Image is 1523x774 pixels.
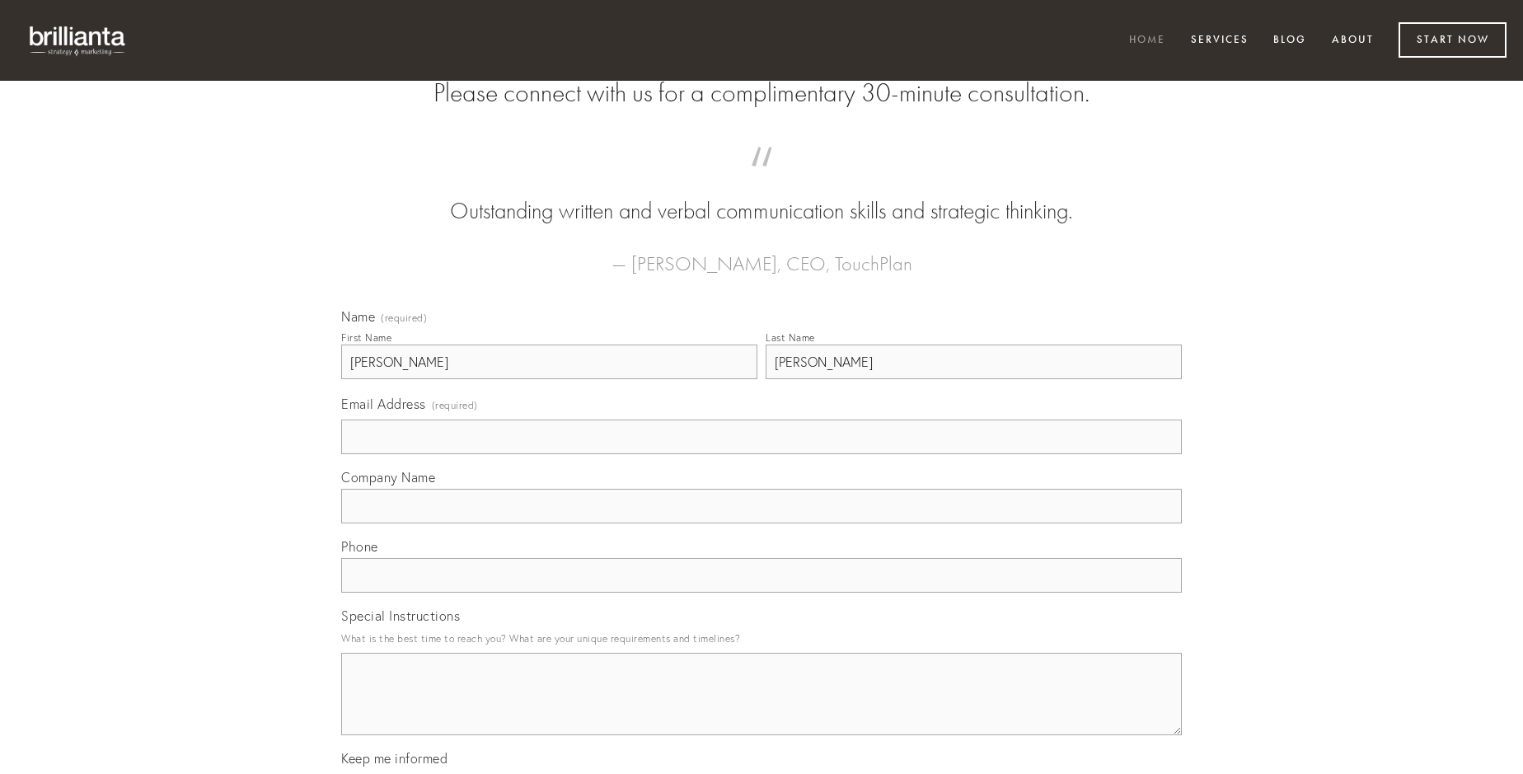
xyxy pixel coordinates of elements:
[341,750,448,767] span: Keep me informed
[341,627,1182,650] p: What is the best time to reach you? What are your unique requirements and timelines?
[1399,22,1507,58] a: Start Now
[766,331,815,344] div: Last Name
[341,331,391,344] div: First Name
[432,394,478,416] span: (required)
[16,16,140,64] img: brillianta - research, strategy, marketing
[341,607,460,624] span: Special Instructions
[1321,27,1385,54] a: About
[341,77,1182,109] h2: Please connect with us for a complimentary 30-minute consultation.
[1118,27,1176,54] a: Home
[341,469,435,486] span: Company Name
[1263,27,1317,54] a: Blog
[341,538,378,555] span: Phone
[341,396,426,412] span: Email Address
[368,228,1155,280] figcaption: — [PERSON_NAME], CEO, TouchPlan
[368,163,1155,195] span: “
[1180,27,1259,54] a: Services
[368,163,1155,228] blockquote: Outstanding written and verbal communication skills and strategic thinking.
[341,308,375,325] span: Name
[381,313,427,323] span: (required)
